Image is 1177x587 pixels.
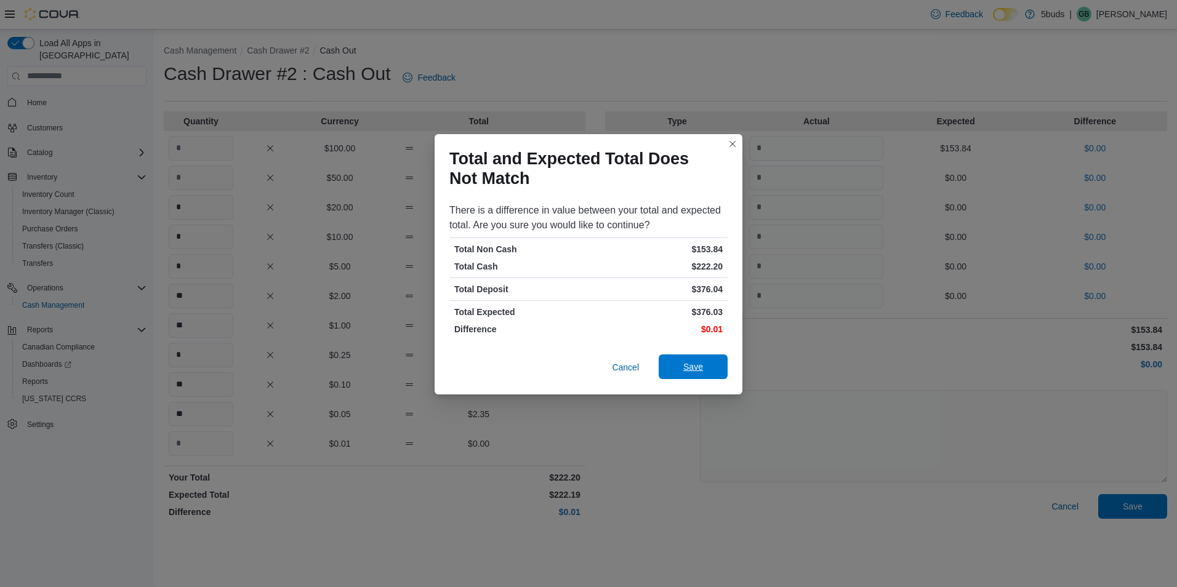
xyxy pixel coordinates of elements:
[591,260,723,273] p: $222.20
[591,243,723,255] p: $153.84
[454,323,586,335] p: Difference
[454,283,586,295] p: Total Deposit
[659,354,728,379] button: Save
[454,243,586,255] p: Total Non Cash
[591,306,723,318] p: $376.03
[449,149,718,188] h1: Total and Expected Total Does Not Match
[591,283,723,295] p: $376.04
[725,137,740,151] button: Closes this modal window
[454,260,586,273] p: Total Cash
[683,361,703,373] span: Save
[612,361,639,373] span: Cancel
[449,203,728,233] div: There is a difference in value between your total and expected total. Are you sure you would like...
[591,323,723,335] p: $0.01
[454,306,586,318] p: Total Expected
[607,355,644,380] button: Cancel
